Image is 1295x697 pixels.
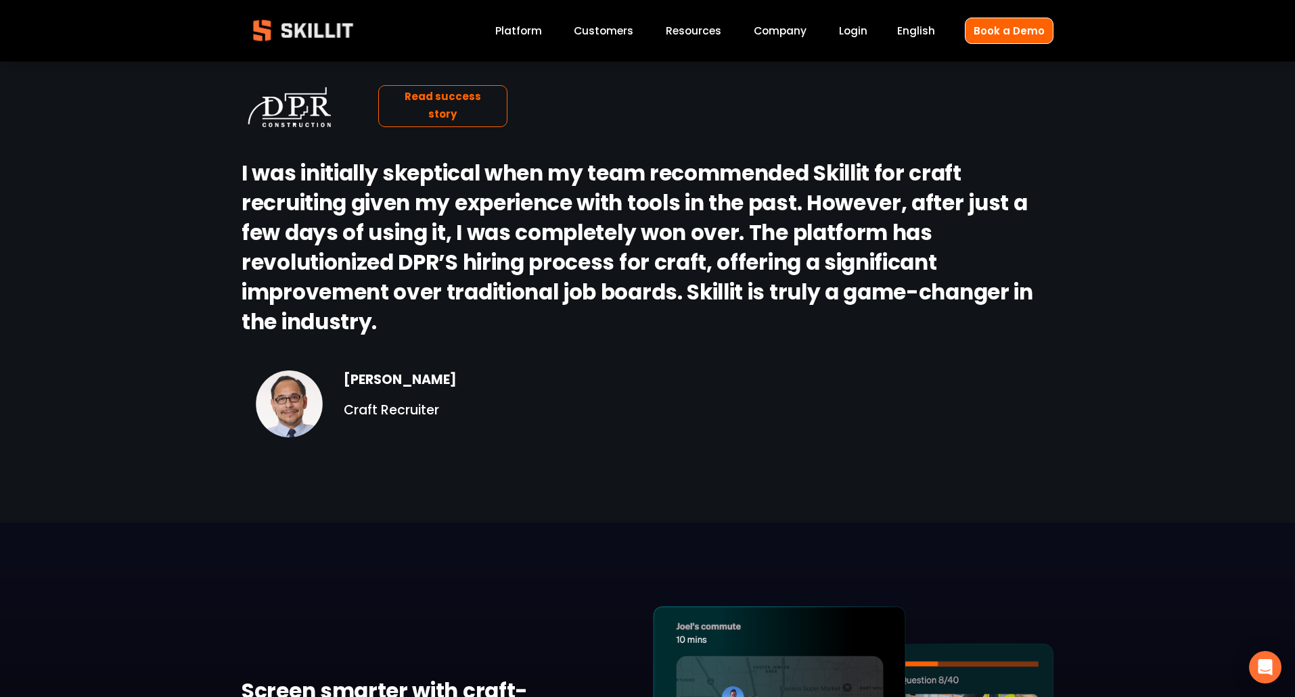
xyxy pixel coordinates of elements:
[666,23,721,39] span: Resources
[344,370,457,392] strong: [PERSON_NAME]
[754,22,806,40] a: Company
[897,23,935,39] span: English
[1249,651,1281,683] div: Open Intercom Messenger
[574,22,633,40] a: Customers
[495,22,542,40] a: Platform
[839,22,867,40] a: Login
[344,400,575,421] p: Craft Recruiter
[965,18,1053,44] a: Book a Demo
[242,10,365,51] img: Skillit
[897,22,935,40] div: language picker
[666,22,721,40] a: folder dropdown
[242,157,1037,341] strong: I was initially skeptical when my team recommended Skillit for craft recruiting given my experien...
[378,85,507,128] a: Read success story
